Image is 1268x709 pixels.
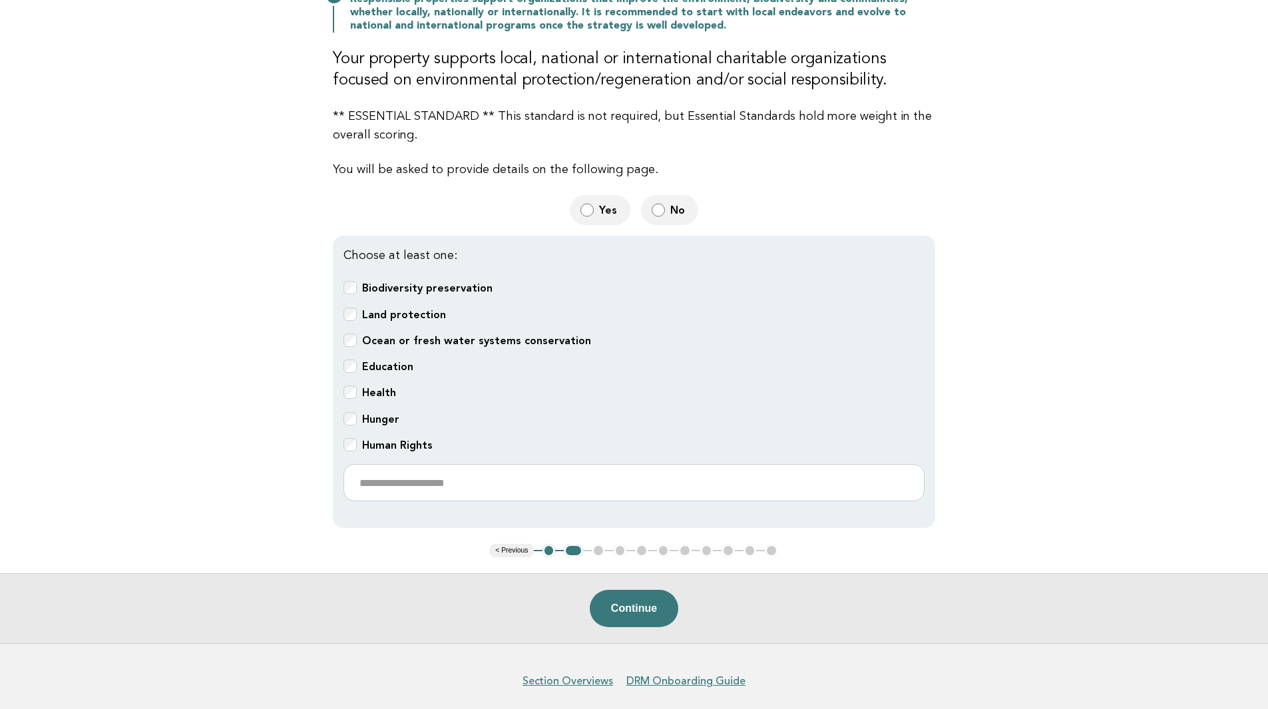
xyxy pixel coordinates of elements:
[362,308,446,321] b: Land protection
[362,360,413,373] b: Education
[362,439,433,451] b: Human Rights
[333,49,935,91] h3: Your property supports local, national or international charitable organizations focused on envir...
[599,203,620,217] span: Yes
[362,334,591,347] b: Ocean or fresh water systems conservation
[523,674,613,688] a: Section Overviews
[362,386,396,399] b: Health
[490,544,533,557] button: < Previous
[333,107,935,144] p: ** ESSENTIAL STANDARD ** This standard is not required, but Essential Standards hold more weight ...
[564,544,583,557] button: 2
[670,203,688,217] span: No
[542,544,556,557] button: 1
[333,160,935,179] p: You will be asked to provide details on the following page.
[362,282,493,294] b: Biodiversity preservation
[580,203,594,217] input: Yes
[590,590,678,627] button: Continue
[362,413,399,425] b: Hunger
[652,203,665,217] input: No
[626,674,745,688] a: DRM Onboarding Guide
[343,246,925,265] p: Choose at least one:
